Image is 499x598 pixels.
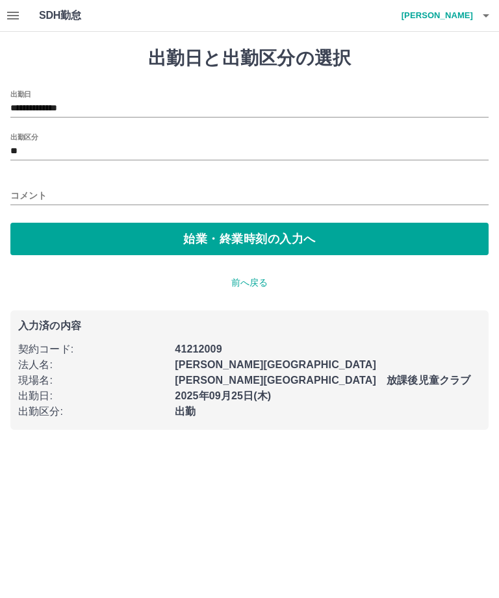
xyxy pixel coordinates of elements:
[10,47,489,69] h1: 出勤日と出勤区分の選択
[18,373,167,388] p: 現場名 :
[18,404,167,419] p: 出勤区分 :
[175,406,196,417] b: 出勤
[10,276,489,290] p: 前へ戻る
[10,223,489,255] button: 始業・終業時刻の入力へ
[18,342,167,357] p: 契約コード :
[18,357,167,373] p: 法人名 :
[18,321,481,331] p: 入力済の内容
[175,343,222,355] b: 41212009
[175,375,470,386] b: [PERSON_NAME][GEOGRAPHIC_DATA] 放課後児童クラブ
[175,390,271,401] b: 2025年09月25日(木)
[175,359,376,370] b: [PERSON_NAME][GEOGRAPHIC_DATA]
[10,132,38,142] label: 出勤区分
[18,388,167,404] p: 出勤日 :
[10,89,31,99] label: 出勤日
